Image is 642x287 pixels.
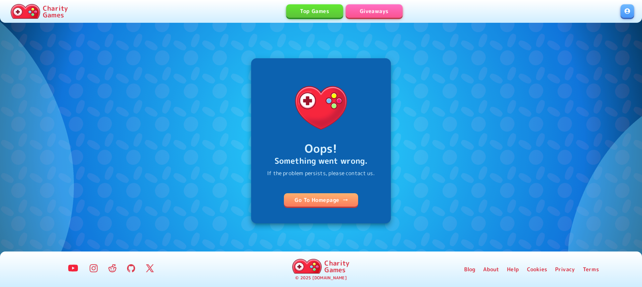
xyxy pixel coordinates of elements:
p: Charity Games [324,260,349,273]
p: Charity Games [43,5,68,18]
img: Reddit Logo [108,264,116,272]
a: Go To Homepage [284,193,358,207]
img: GitHub Logo [127,264,135,272]
a: Terms [583,265,599,273]
img: Instagram Logo [90,264,98,272]
a: Giveaways [346,4,403,18]
p: © 2025 [DOMAIN_NAME] [295,275,346,281]
img: Twitter Logo [146,264,154,272]
a: About [483,265,499,273]
img: Charity Games Logo [288,74,354,141]
img: Charity.Games [292,259,322,274]
a: Charity Games [290,258,352,275]
a: Charity Games [8,3,71,20]
img: Charity.Games [11,4,40,19]
a: Cookies [527,265,547,273]
p: If the problem persists, please contact us. [267,169,374,177]
a: Blog [464,265,475,273]
a: Top Games [286,4,343,18]
h4: Oops! [305,141,337,155]
h5: Something went wrong. [275,155,367,166]
a: Help [507,265,519,273]
a: Privacy [555,265,575,273]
